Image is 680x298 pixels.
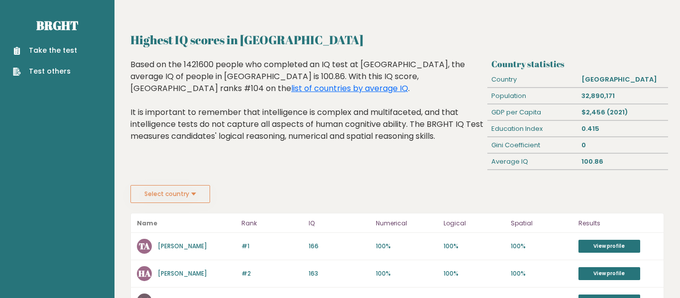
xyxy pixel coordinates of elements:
[577,137,668,153] div: 0
[158,269,207,278] a: [PERSON_NAME]
[444,269,505,278] p: 100%
[577,154,668,170] div: 100.86
[309,242,370,251] p: 166
[487,72,577,88] div: Country
[241,217,303,229] p: Rank
[130,31,664,49] h2: Highest IQ scores in [GEOGRAPHIC_DATA]
[309,269,370,278] p: 163
[13,66,77,77] a: Test others
[444,242,505,251] p: 100%
[487,104,577,120] div: GDP per Capita
[376,242,437,251] p: 100%
[13,45,77,56] a: Take the test
[578,267,640,280] a: View profile
[577,88,668,104] div: 32,890,171
[577,104,668,120] div: $2,456 (2021)
[511,269,572,278] p: 100%
[578,240,640,253] a: View profile
[291,83,408,94] a: list of countries by average IQ
[578,217,658,229] p: Results
[241,242,303,251] p: #1
[444,217,505,229] p: Logical
[36,17,78,33] a: Brght
[130,59,484,157] div: Based on the 1421600 people who completed an IQ test at [GEOGRAPHIC_DATA], the average IQ of peop...
[376,269,437,278] p: 100%
[130,185,210,203] button: Select country
[158,242,207,250] a: [PERSON_NAME]
[376,217,437,229] p: Numerical
[487,121,577,137] div: Education Index
[139,240,150,252] text: TA
[511,242,572,251] p: 100%
[241,269,303,278] p: #2
[487,137,577,153] div: Gini Coefficient
[138,268,151,279] text: HA
[309,217,370,229] p: IQ
[137,219,157,227] b: Name
[577,121,668,137] div: 0.415
[577,72,668,88] div: [GEOGRAPHIC_DATA]
[491,59,664,69] h3: Country statistics
[487,154,577,170] div: Average IQ
[487,88,577,104] div: Population
[511,217,572,229] p: Spatial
